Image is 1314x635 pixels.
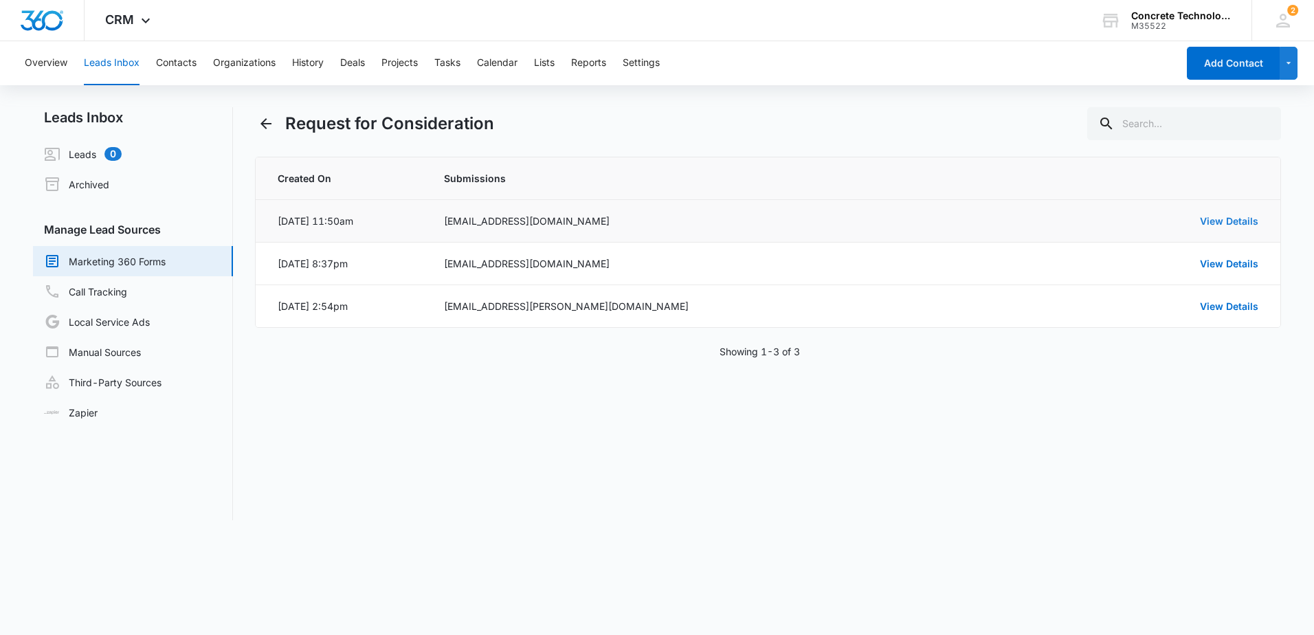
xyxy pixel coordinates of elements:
[33,107,233,128] h2: Leads Inbox
[1131,21,1232,31] div: account id
[444,256,1043,271] div: [EMAIL_ADDRESS][DOMAIN_NAME]
[1200,215,1258,227] a: View Details
[105,12,134,27] span: CRM
[381,41,418,85] button: Projects
[720,344,800,359] p: Showing 1-3 of 3
[44,176,109,192] a: Archived
[44,313,150,330] a: Local Service Ads
[44,405,98,420] a: Zapier
[340,41,365,85] button: Deals
[44,253,166,269] a: Marketing 360 Forms
[292,41,324,85] button: History
[434,41,460,85] button: Tasks
[44,344,141,360] a: Manual Sources
[44,146,122,162] a: Leads0
[278,171,411,186] span: Created On
[444,299,1043,313] div: [EMAIL_ADDRESS][PERSON_NAME][DOMAIN_NAME]
[278,214,353,228] div: [DATE] 11:50am
[1087,107,1281,140] input: Search...
[1287,5,1298,16] span: 2
[33,221,233,238] h3: Manage Lead Sources
[571,41,606,85] button: Reports
[278,299,348,313] div: [DATE] 2:54pm
[1200,258,1258,269] a: View Details
[156,41,197,85] button: Contacts
[84,41,140,85] button: Leads Inbox
[213,41,276,85] button: Organizations
[444,171,1043,186] span: Submissions
[1187,47,1280,80] button: Add Contact
[255,113,277,135] button: Back
[1131,10,1232,21] div: account name
[285,111,494,136] h1: Request for Consideration
[278,256,348,271] div: [DATE] 8:37pm
[623,41,660,85] button: Settings
[1287,5,1298,16] div: notifications count
[444,214,1043,228] div: [EMAIL_ADDRESS][DOMAIN_NAME]
[44,374,162,390] a: Third-Party Sources
[44,283,127,300] a: Call Tracking
[477,41,517,85] button: Calendar
[1200,300,1258,312] a: View Details
[534,41,555,85] button: Lists
[25,41,67,85] button: Overview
